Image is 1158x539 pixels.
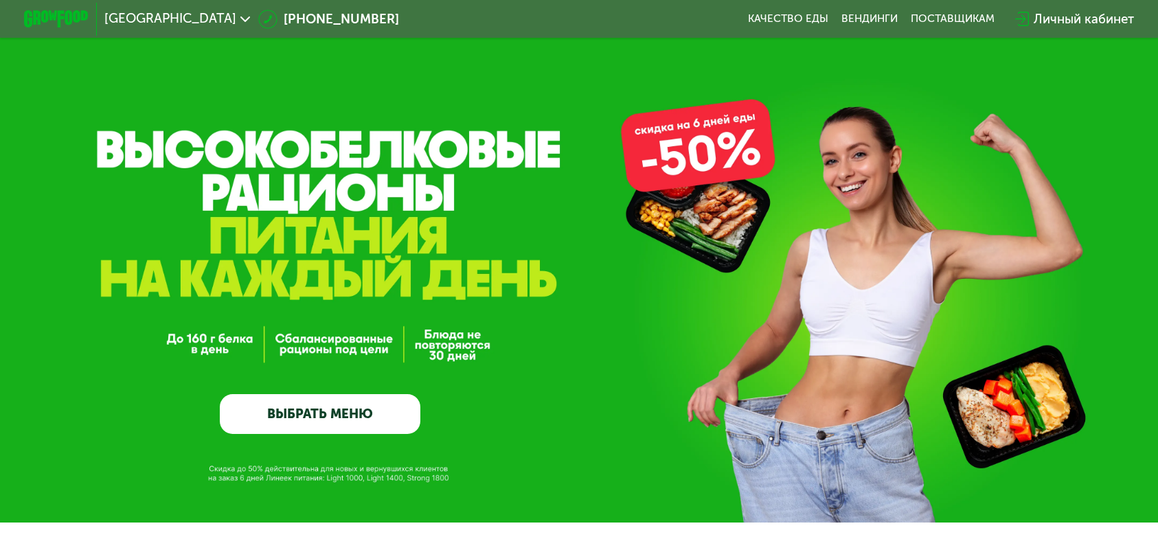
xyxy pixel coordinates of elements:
[258,10,399,29] a: [PHONE_NUMBER]
[220,394,420,435] a: ВЫБРАТЬ МЕНЮ
[841,12,898,25] a: Вендинги
[104,12,236,25] span: [GEOGRAPHIC_DATA]
[748,12,828,25] a: Качество еды
[911,12,995,25] div: поставщикам
[1034,10,1134,29] div: Личный кабинет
